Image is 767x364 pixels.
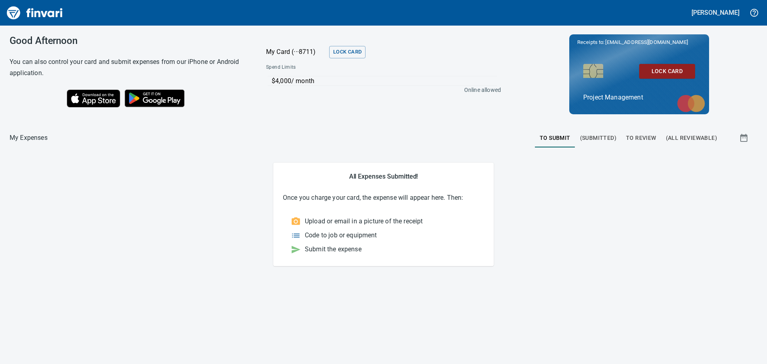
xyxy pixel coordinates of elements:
[577,38,701,46] p: Receipts to:
[626,133,656,143] span: To Review
[691,8,739,17] h5: [PERSON_NAME]
[673,91,709,116] img: mastercard.svg
[666,133,717,143] span: (All Reviewable)
[120,85,189,111] img: Get it on Google Play
[732,128,757,147] button: Show transactions within a particular date range
[260,86,501,94] p: Online allowed
[583,93,695,102] p: Project Management
[305,217,423,226] p: Upload or email in a picture of the receipt
[580,133,616,143] span: (Submitted)
[690,6,741,19] button: [PERSON_NAME]
[646,66,689,76] span: Lock Card
[67,90,120,107] img: Download on the App Store
[329,46,366,58] button: Lock Card
[305,231,377,240] p: Code to job or equipment
[283,193,484,203] p: Once you charge your card, the expense will appear here. Then:
[10,133,48,143] nav: breadcrumb
[540,133,570,143] span: To Submit
[305,245,362,254] p: Submit the expense
[266,47,326,57] p: My Card (···8711)
[266,64,397,72] span: Spend Limits
[10,133,48,143] p: My Expenses
[283,172,484,181] h5: All Expenses Submitted!
[10,56,246,79] h6: You can also control your card and submit expenses from our iPhone or Android application.
[333,48,362,57] span: Lock Card
[604,38,688,46] span: [EMAIL_ADDRESS][DOMAIN_NAME]
[10,35,246,46] h3: Good Afternoon
[5,3,65,22] img: Finvari
[272,76,497,86] p: $4,000 / month
[639,64,695,79] button: Lock Card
